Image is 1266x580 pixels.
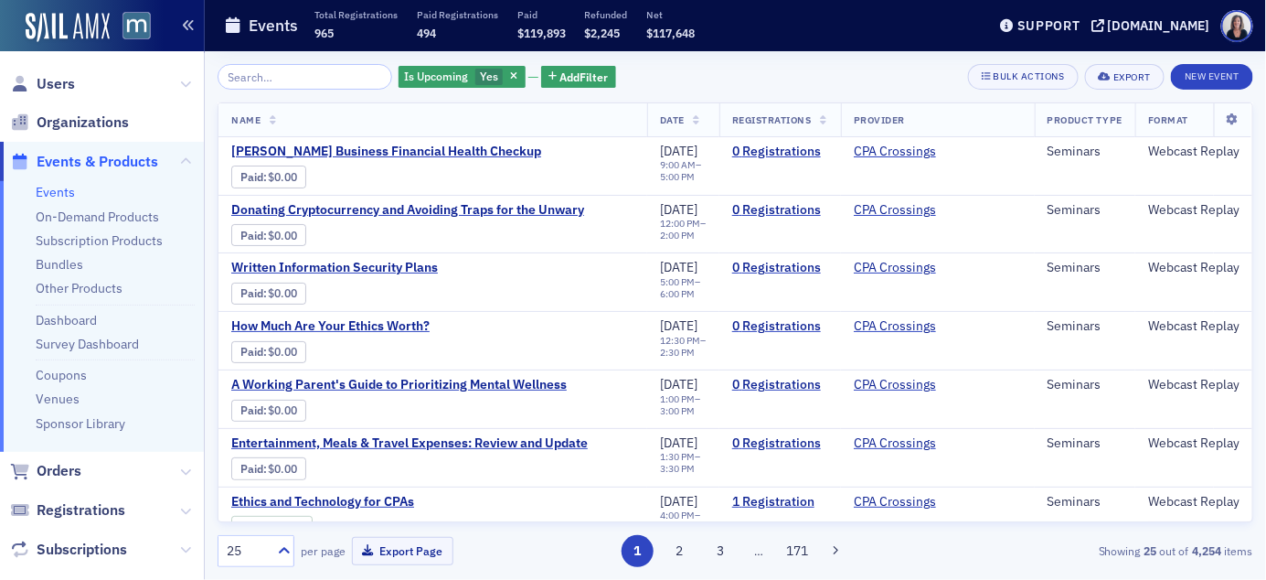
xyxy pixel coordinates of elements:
span: CPA Crossings [854,435,969,452]
a: 0 Registrations [732,144,828,160]
span: : [240,462,269,476]
div: Webcast Replay [1148,377,1239,393]
span: $0.00 [269,403,298,417]
div: Webcast Replay [1148,260,1239,276]
div: [DOMAIN_NAME] [1108,17,1210,34]
div: Webcast Replay [1148,144,1239,160]
a: Paid [240,170,263,184]
a: Donating Cryptocurrency and Avoiding Traps for the Unwary [231,202,584,219]
span: : [240,521,269,534]
div: – [660,510,707,533]
a: Venues [36,391,80,407]
time: 3:30 PM [660,462,695,475]
a: Subscriptions [10,540,127,560]
a: Paid [240,521,263,534]
a: Survey Dashboard [36,336,139,352]
a: 1 Registration [732,494,828,510]
span: CPA Crossings [854,260,969,276]
span: 965 [314,26,334,40]
a: Entertainment, Meals & Travel Expenses: Review and Update [231,435,588,452]
a: View Homepage [110,12,151,43]
span: Yes [480,69,498,83]
time: 2:30 PM [660,346,695,359]
a: Users [10,74,75,94]
div: – [660,276,707,300]
a: Organizations [10,113,129,133]
span: Subscriptions [37,540,127,560]
span: Organizations [37,113,129,133]
div: Export [1113,72,1151,82]
a: Paid [240,345,263,359]
div: Seminars [1048,202,1122,219]
span: [DATE] [660,493,697,510]
label: per page [301,542,346,559]
a: Subscription Products [36,232,163,249]
strong: 25 [1141,542,1160,559]
span: $0.00 [269,345,298,359]
time: 12:30 PM [660,334,700,347]
span: Name [231,113,261,126]
button: Export Page [352,537,453,565]
span: … [747,542,772,559]
div: Seminars [1048,144,1122,160]
a: CPA Crossings [854,260,936,276]
a: Written Information Security Plans [231,260,538,276]
a: Paid [240,403,263,417]
div: Paid: 0 - $0 [231,400,306,422]
span: Users [37,74,75,94]
span: $0.00 [269,229,298,242]
div: Seminars [1048,318,1122,335]
div: – [660,451,707,475]
span: Product Type [1048,113,1122,126]
div: – [660,218,707,242]
a: Events & Products [10,152,158,172]
div: Support [1017,17,1080,34]
span: : [240,403,269,417]
a: Coupons [36,367,87,383]
span: CPA Crossings [854,202,969,219]
span: Format [1148,113,1188,126]
a: CPA Crossings [854,377,936,393]
time: 1:00 PM [660,392,695,405]
span: Registrations [732,113,812,126]
div: Paid: 0 - $0 [231,224,306,246]
span: Events & Products [37,152,158,172]
div: Showing out of items [920,542,1253,559]
span: [DATE] [660,143,697,159]
a: Registrations [10,500,125,521]
span: $0.00 [269,170,298,184]
span: [DATE] [660,259,697,275]
span: : [240,345,269,359]
input: Search… [218,64,392,90]
a: Bundles [36,256,83,273]
time: 4:00 PM [660,509,695,521]
a: CPA Crossings [854,318,936,335]
span: Profile [1221,10,1253,42]
span: Provider [854,113,905,126]
a: Sponsor Library [36,415,125,432]
button: AddFilter [541,66,616,89]
a: 0 Registrations [732,260,828,276]
span: CPA Crossings [854,144,969,160]
span: Orders [37,461,81,481]
span: Add Filter [560,69,609,85]
a: CPA Crossings [854,144,936,160]
div: Webcast Replay [1148,202,1239,219]
span: : [240,286,269,300]
button: 171 [782,535,814,567]
img: SailAMX [122,12,151,40]
button: Export [1085,64,1165,90]
a: Paid [240,286,263,300]
span: [DATE] [660,376,697,392]
a: How Much Are Your Ethics Worth? [231,318,538,335]
time: 12:00 PM [660,217,700,230]
button: New Event [1171,64,1253,90]
div: Webcast Replay [1148,494,1239,510]
div: Paid: 0 - $0 [231,166,306,188]
span: Registrations [37,500,125,521]
span: Walter Haig's Business Financial Health Checkup [231,144,541,160]
div: Seminars [1048,260,1122,276]
a: Dashboard [36,312,97,328]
